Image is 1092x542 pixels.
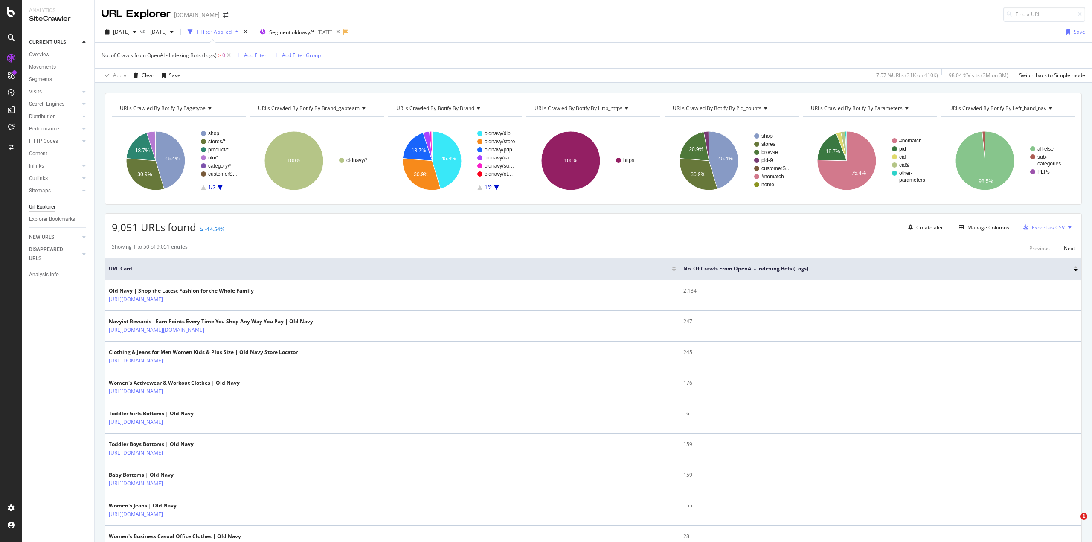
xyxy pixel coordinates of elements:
button: Apply [102,69,126,82]
input: Find a URL [1003,7,1085,22]
button: [DATE] [147,25,177,39]
div: Add Filter Group [282,52,321,59]
text: 100% [287,158,300,164]
span: URLs Crawled By Botify By brand [396,104,474,112]
button: Export as CSV [1020,220,1065,234]
text: oldnavy/su… [485,163,514,169]
div: 176 [683,379,1078,387]
a: Outlinks [29,174,80,183]
div: Search Engines [29,100,64,109]
a: Analysis Info [29,270,88,279]
div: Overview [29,50,49,59]
div: Switch back to Simple mode [1019,72,1085,79]
h4: URLs Crawled By Botify By http_https [533,101,653,115]
h4: URLs Crawled By Botify By pid_counts [671,101,791,115]
text: 1/2 [485,185,492,191]
div: Url Explorer [29,203,55,212]
text: oldnavy/* [346,157,368,163]
h4: URLs Crawled By Botify By brand [395,101,514,115]
span: No. of Crawls from OpenAI - Indexing Bots (Logs) [683,265,1061,272]
text: 30.9% [414,171,428,177]
h4: URLs Crawled By Botify By parameters [809,101,929,115]
div: 2,134 [683,287,1078,295]
div: DISAPPEARED URLS [29,245,72,263]
div: times [242,28,249,36]
div: HTTP Codes [29,137,58,146]
text: oldnavy/dlp [485,130,511,136]
div: Segments [29,75,52,84]
div: arrow-right-arrow-left [223,12,228,18]
text: 30.9% [137,171,152,177]
text: 30.9% [691,171,705,177]
div: 159 [683,441,1078,448]
text: customerS… [208,171,238,177]
button: Switch back to Simple mode [1016,69,1085,82]
div: Analysis Info [29,270,59,279]
div: Performance [29,125,59,133]
div: [DATE] [317,29,333,36]
text: all-else [1037,146,1054,152]
div: Movements [29,63,56,72]
text: sub- [1037,154,1047,160]
a: [URL][DOMAIN_NAME] [109,387,163,396]
span: > [218,52,221,59]
text: pid [899,146,906,152]
text: 45.4% [718,156,733,162]
div: Content [29,149,47,158]
text: 45.4% [441,156,456,162]
div: Add Filter [244,52,267,59]
a: Search Engines [29,100,80,109]
div: Baby Bottoms | Old Navy [109,471,200,479]
a: [URL][DOMAIN_NAME] [109,510,163,519]
h4: URLs Crawled By Botify By pagetype [118,101,238,115]
div: CURRENT URLS [29,38,66,47]
a: CURRENT URLS [29,38,80,47]
span: URLs Crawled By Botify By brand_gapteam [258,104,360,112]
div: 247 [683,318,1078,325]
a: Url Explorer [29,203,88,212]
span: URLs Crawled By Botify By pagetype [120,104,206,112]
div: Showing 1 to 50 of 9,051 entries [112,243,188,253]
text: 1/2 [208,185,215,191]
svg: A chart. [250,124,383,198]
div: Navyist Rewards - Earn Points Every Time You Shop Any Way You Pay | Old Navy [109,318,313,325]
a: Performance [29,125,80,133]
a: Visits [29,87,80,96]
span: 9,051 URLs found [112,220,196,234]
iframe: Intercom live chat [1063,513,1083,533]
text: parameters [899,177,925,183]
text: 75.4% [851,170,866,176]
text: cid& [899,162,909,168]
div: 98.04 % Visits ( 3M on 3M ) [949,72,1008,79]
div: A chart. [941,124,1074,198]
div: Previous [1029,245,1050,252]
svg: A chart. [665,124,799,198]
button: [DATE] [102,25,140,39]
button: Create alert [905,220,945,234]
svg: A chart. [526,124,660,198]
a: [URL][DOMAIN_NAME] [109,418,163,426]
button: Clear [130,69,154,82]
div: 28 [683,533,1078,540]
div: Analytics [29,7,87,14]
div: SiteCrawler [29,14,87,24]
div: Apply [113,72,126,79]
text: #nomatch [899,138,922,144]
button: 1 Filter Applied [184,25,242,39]
button: Save [158,69,180,82]
text: customerS… [761,165,791,171]
a: Movements [29,63,88,72]
a: Explorer Bookmarks [29,215,88,224]
div: Manage Columns [967,224,1009,231]
text: #nomatch [761,174,784,180]
button: Manage Columns [955,222,1009,232]
text: stores/* [208,139,226,145]
div: Next [1064,245,1075,252]
a: [URL][DOMAIN_NAME][DOMAIN_NAME] [109,326,204,334]
text: browse [761,149,778,155]
div: Women's Activewear & Workout Clothes | Old Navy [109,379,240,387]
a: [URL][DOMAIN_NAME] [109,479,163,488]
div: A chart. [112,124,245,198]
a: [URL][DOMAIN_NAME] [109,357,163,365]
